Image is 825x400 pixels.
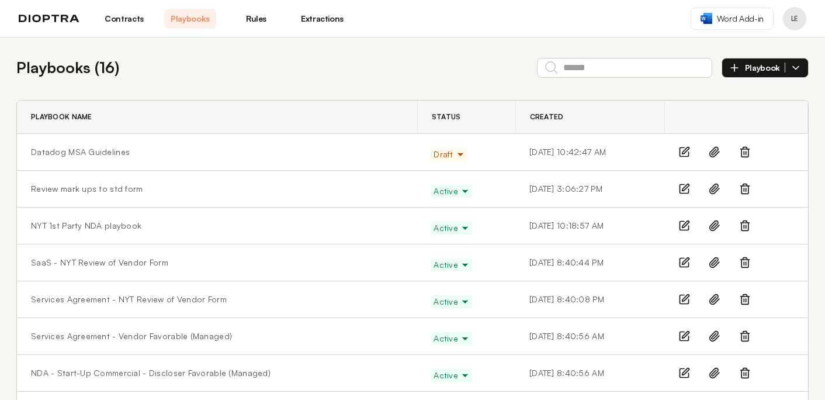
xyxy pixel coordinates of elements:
[431,185,472,198] button: Active
[434,333,470,344] span: Active
[19,15,79,23] img: logo
[515,171,664,208] td: [DATE] 3:06:27 PM
[701,13,712,24] img: word
[432,112,461,122] span: Status
[434,370,470,381] span: Active
[434,185,470,197] span: Active
[31,367,271,379] a: NDA - Start-Up Commercial - Discloser Favorable (Managed)
[515,318,664,355] td: [DATE] 8:40:56 AM
[434,296,470,308] span: Active
[431,332,472,345] button: Active
[296,9,348,29] a: Extractions
[530,112,564,122] span: Created
[515,208,664,244] td: [DATE] 10:18:57 AM
[16,56,119,79] h2: Playbooks ( 16 )
[745,63,785,73] span: Playbook
[98,9,150,29] a: Contracts
[31,330,232,342] a: Services Agreement - Vendor Favorable (Managed)
[434,222,470,234] span: Active
[31,112,92,122] span: Playbook Name
[515,134,664,171] td: [DATE] 10:42:47 AM
[717,13,764,25] span: Word Add-in
[515,244,664,281] td: [DATE] 8:40:44 PM
[431,369,472,382] button: Active
[164,9,216,29] a: Playbooks
[230,9,282,29] a: Rules
[515,355,664,392] td: [DATE] 8:40:56 AM
[722,58,809,78] button: Playbook
[431,148,467,161] button: Draft
[31,146,130,158] a: Datadog MSA Guidelines
[434,149,465,160] span: Draft
[31,183,143,195] a: Review mark ups to std form
[31,220,141,232] a: NYT 1st Party NDA playbook
[431,222,472,235] button: Active
[515,281,664,318] td: [DATE] 8:40:08 PM
[691,8,774,30] a: Word Add-in
[783,7,806,30] button: Profile menu
[431,258,472,271] button: Active
[31,257,168,268] a: SaaS - NYT Review of Vendor Form
[31,294,227,305] a: Services Agreement - NYT Review of Vendor Form
[434,259,470,271] span: Active
[431,295,472,308] button: Active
